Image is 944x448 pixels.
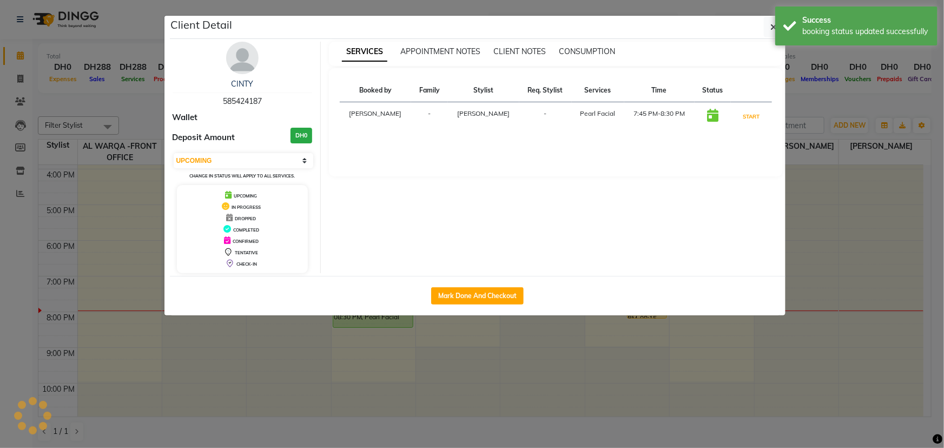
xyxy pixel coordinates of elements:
[457,109,510,117] span: [PERSON_NAME]
[519,79,572,102] th: Req. Stylist
[226,42,259,74] img: avatar
[493,47,546,56] span: CLIENT NOTES
[802,26,929,37] div: booking status updated successfully
[173,111,198,124] span: Wallet
[189,173,295,179] small: Change in status will apply to all services.
[236,261,257,267] span: CHECK-IN
[572,79,624,102] th: Services
[340,102,411,131] td: [PERSON_NAME]
[559,47,615,56] span: CONSUMPTION
[235,216,256,221] span: DROPPED
[171,17,233,33] h5: Client Detail
[411,79,448,102] th: Family
[291,128,312,143] h3: DH0
[233,239,259,244] span: CONFIRMED
[232,205,261,210] span: IN PROGRESS
[173,131,235,144] span: Deposit Amount
[431,287,524,305] button: Mark Done And Checkout
[624,102,695,131] td: 7:45 PM-8:30 PM
[233,227,259,233] span: COMPLETED
[695,79,731,102] th: Status
[448,79,519,102] th: Stylist
[342,42,387,62] span: SERVICES
[411,102,448,131] td: -
[519,102,572,131] td: -
[578,109,618,118] div: Pearl Facial
[223,96,262,106] span: 585424187
[740,110,762,123] button: START
[802,15,929,26] div: Success
[231,79,253,89] a: CINTY
[340,79,411,102] th: Booked by
[234,193,257,199] span: UPCOMING
[235,250,258,255] span: TENTATIVE
[400,47,480,56] span: APPOINTMENT NOTES
[624,79,695,102] th: Time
